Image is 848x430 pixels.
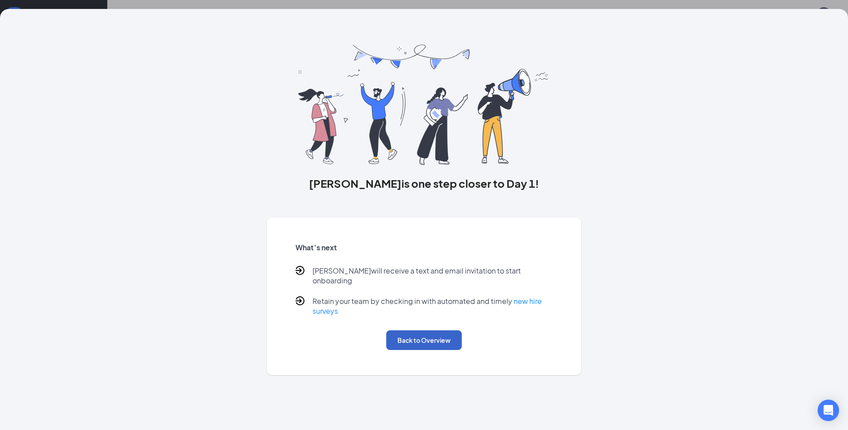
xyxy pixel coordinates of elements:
a: new hire surveys [312,296,542,316]
p: [PERSON_NAME] will receive a text and email invitation to start onboarding [312,266,553,286]
h5: What’s next [295,243,553,253]
button: Back to Overview [386,330,462,350]
h3: [PERSON_NAME] is one step closer to Day 1! [267,176,582,191]
p: Retain your team by checking in with automated and timely [312,296,553,316]
div: Open Intercom Messenger [818,400,839,421]
img: you are all set [298,45,550,165]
